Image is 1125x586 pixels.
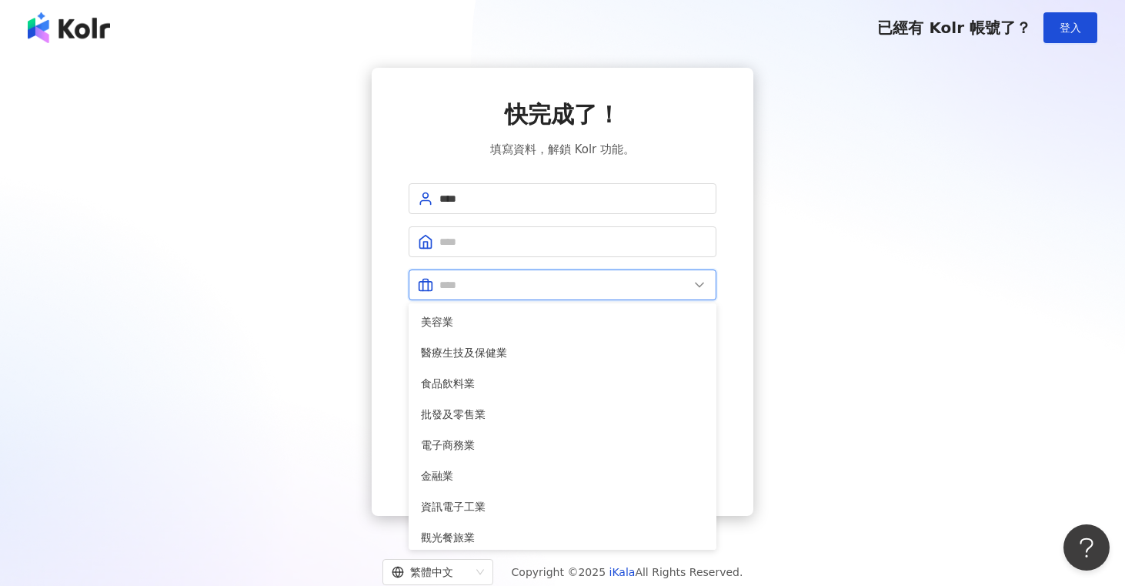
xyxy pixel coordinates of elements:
span: 批發及零售業 [421,406,704,423]
span: 觀光餐旅業 [421,529,704,546]
span: 電子商務業 [421,437,704,454]
button: 登入 [1043,12,1097,43]
span: 醫療生技及保健業 [421,344,704,361]
span: 美容業 [421,313,704,330]
span: 登入 [1060,22,1081,34]
div: 繁體中文 [392,560,470,584]
iframe: Help Scout Beacon - Open [1063,524,1110,571]
span: 食品飲料業 [421,375,704,392]
span: 資訊電子工業 [421,498,704,515]
img: logo [28,12,110,43]
span: 填寫資料，解鎖 Kolr 功能。 [490,140,635,159]
span: Copyright © 2025 All Rights Reserved. [512,563,743,581]
span: 金融業 [421,467,704,484]
span: 快完成了！ [505,99,620,131]
span: 已經有 Kolr 帳號了？ [877,18,1031,37]
a: iKala [609,566,636,578]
